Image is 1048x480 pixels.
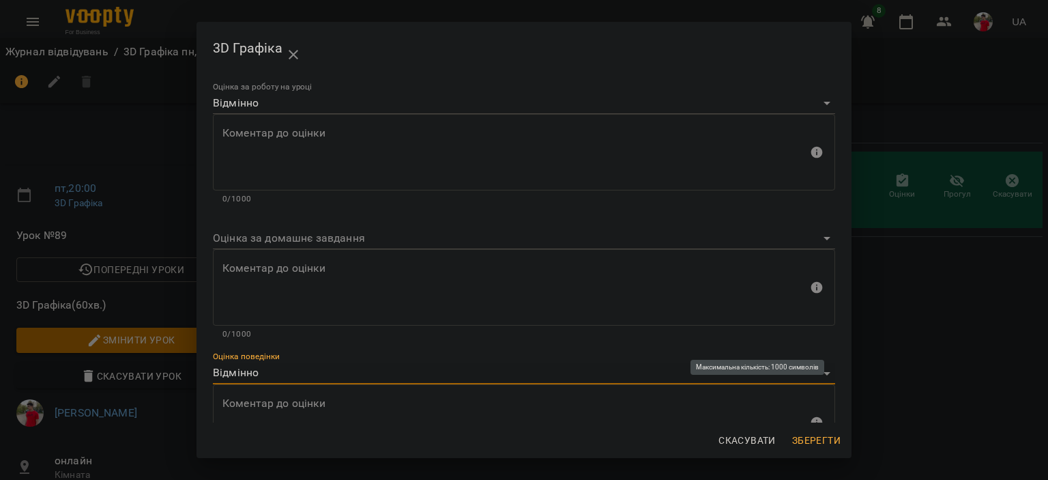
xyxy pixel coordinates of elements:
p: 0/1000 [222,328,826,341]
h2: 3D Графіка [213,33,835,66]
div: Відмінно [213,93,835,115]
p: 0/1000 [222,193,826,206]
button: Скасувати [713,428,781,453]
span: Зберегти [792,432,841,449]
span: Скасувати [718,432,776,449]
div: Відмінно [213,363,835,384]
label: Оцінка за роботу на уроці [213,83,312,91]
button: close [277,38,310,71]
button: Зберегти [787,428,846,453]
label: Оцінка поведінки [213,353,280,361]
